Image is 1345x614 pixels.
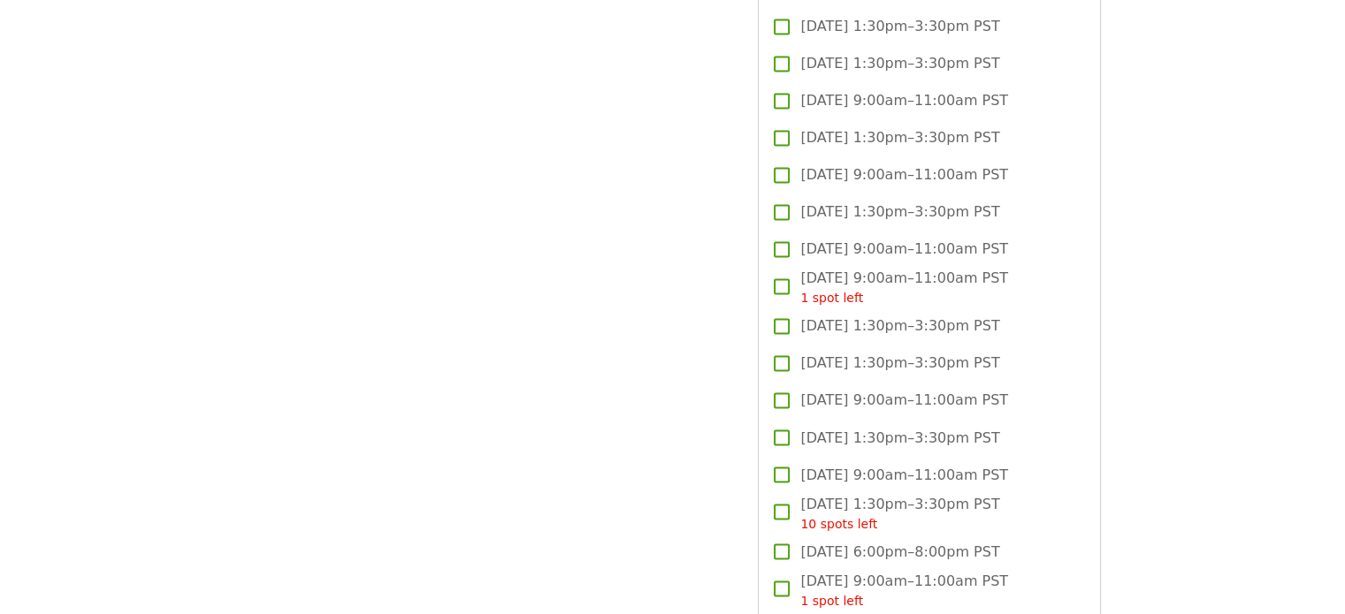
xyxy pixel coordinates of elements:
[800,53,999,74] span: [DATE] 1:30pm–3:30pm PST
[800,164,1008,186] span: [DATE] 9:00am–11:00am PST
[800,291,863,305] span: 1 spot left
[800,427,999,448] span: [DATE] 1:30pm–3:30pm PST
[800,90,1008,111] span: [DATE] 9:00am–11:00am PST
[800,493,999,533] span: [DATE] 1:30pm–3:30pm PST
[800,570,1008,610] span: [DATE] 9:00am–11:00am PST
[800,315,999,337] span: [DATE] 1:30pm–3:30pm PST
[800,201,999,223] span: [DATE] 1:30pm–3:30pm PST
[800,464,1008,485] span: [DATE] 9:00am–11:00am PST
[800,16,999,37] span: [DATE] 1:30pm–3:30pm PST
[800,390,1008,411] span: [DATE] 9:00am–11:00am PST
[800,352,999,374] span: [DATE] 1:30pm–3:30pm PST
[800,239,1008,260] span: [DATE] 9:00am–11:00am PST
[800,127,999,148] span: [DATE] 1:30pm–3:30pm PST
[800,541,999,562] span: [DATE] 6:00pm–8:00pm PST
[800,516,877,530] span: 10 spots left
[800,268,1008,307] span: [DATE] 9:00am–11:00am PST
[800,593,863,607] span: 1 spot left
